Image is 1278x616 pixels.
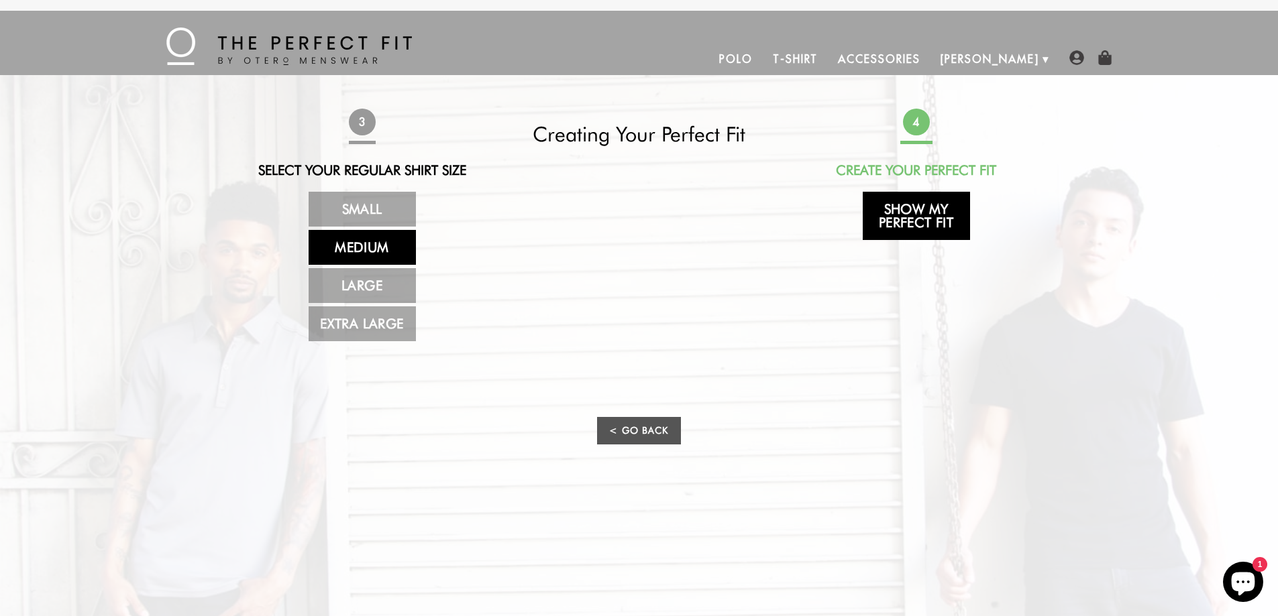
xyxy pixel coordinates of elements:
h2: Create Your Perfect Fit [798,162,1035,178]
img: The Perfect Fit - by Otero Menswear - Logo [166,27,412,65]
a: Large [309,268,416,303]
a: Polo [709,43,763,75]
h2: Creating Your Perfect Fit [521,122,758,146]
a: Medium [309,230,416,265]
a: Accessories [828,43,930,75]
a: Extra Large [309,306,416,341]
span: 4 [902,109,929,135]
span: 3 [348,109,375,135]
inbox-online-store-chat: Shopify online store chat [1219,562,1267,605]
a: Show My Perfect Fit [863,192,970,240]
h2: Select Your Regular Shirt Size [244,162,481,178]
img: shopping-bag-icon.png [1098,50,1112,65]
img: user-account-icon.png [1069,50,1084,65]
a: < Go Back [597,417,680,444]
a: Small [309,192,416,227]
a: T-Shirt [763,43,828,75]
a: [PERSON_NAME] [930,43,1049,75]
